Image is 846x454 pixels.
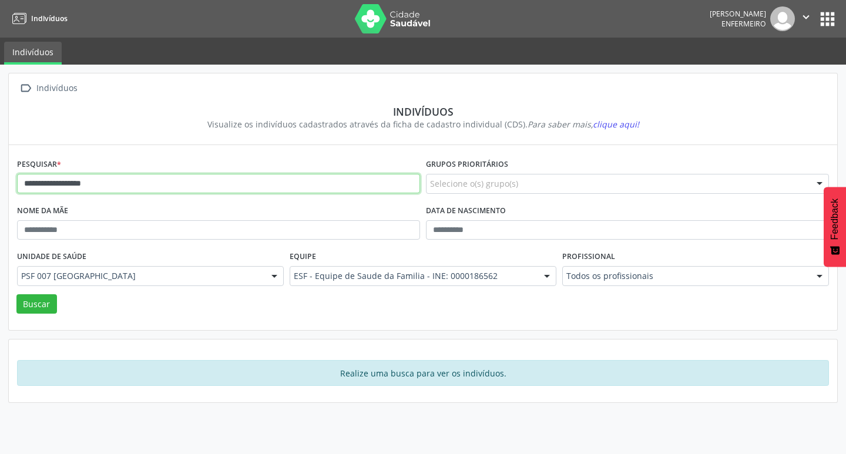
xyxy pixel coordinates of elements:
div: Visualize os indivíduos cadastrados através da ficha de cadastro individual (CDS). [25,118,821,130]
img: img [770,6,795,31]
label: Pesquisar [17,156,61,174]
a: Indivíduos [8,9,68,28]
label: Equipe [290,248,316,266]
i:  [800,11,813,23]
span: Selecione o(s) grupo(s) [430,177,518,190]
i: Para saber mais, [528,119,639,130]
button: Buscar [16,294,57,314]
i:  [17,80,34,97]
label: Grupos prioritários [426,156,508,174]
label: Unidade de saúde [17,248,86,266]
span: PSF 007 [GEOGRAPHIC_DATA] [21,270,260,282]
div: Indivíduos [34,80,79,97]
div: Indivíduos [25,105,821,118]
span: ESF - Equipe de Saude da Familia - INE: 0000186562 [294,270,532,282]
span: Indivíduos [31,14,68,23]
button: Feedback - Mostrar pesquisa [824,187,846,267]
label: Nome da mãe [17,202,68,220]
span: Feedback [830,199,840,240]
div: [PERSON_NAME] [710,9,766,19]
span: Todos os profissionais [566,270,805,282]
a:  Indivíduos [17,80,79,97]
span: Enfermeiro [721,19,766,29]
span: clique aqui! [593,119,639,130]
label: Data de nascimento [426,202,506,220]
button: apps [817,9,838,29]
div: Realize uma busca para ver os indivíduos. [17,360,829,386]
button:  [795,6,817,31]
a: Indivíduos [4,42,62,65]
label: Profissional [562,248,615,266]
